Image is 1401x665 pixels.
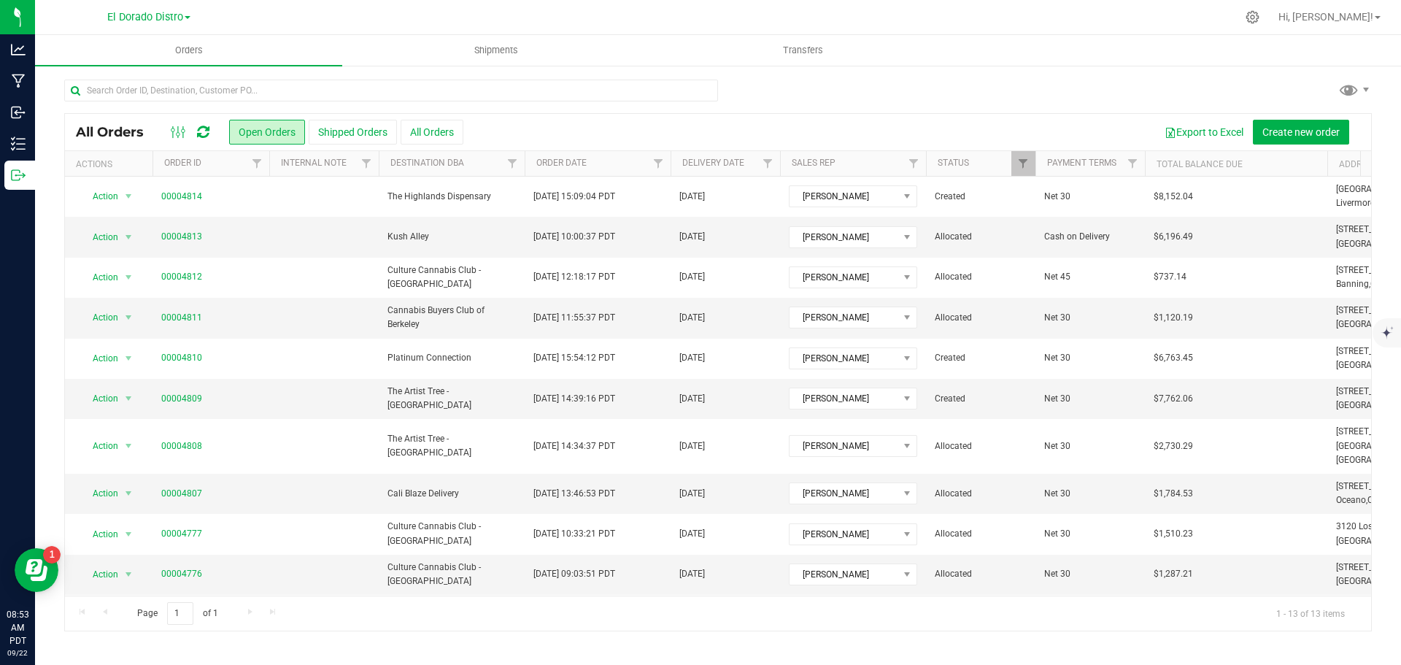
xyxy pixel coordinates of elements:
[533,311,615,325] span: [DATE] 11:55:37 PDT
[1044,270,1136,284] span: Net 45
[76,159,147,169] div: Actions
[501,151,525,176] a: Filter
[1154,270,1186,284] span: $737.14
[1154,230,1193,244] span: $6,196.49
[1278,11,1373,23] span: Hi, [PERSON_NAME]!
[1155,120,1253,145] button: Export to Excel
[1336,279,1370,289] span: Banning,
[1265,602,1356,624] span: 1 - 13 of 13 items
[342,35,649,66] a: Shipments
[80,186,119,207] span: Action
[7,608,28,647] p: 08:53 AM PDT
[11,74,26,88] inline-svg: Manufacturing
[533,351,615,365] span: [DATE] 15:54:12 PDT
[229,120,305,145] button: Open Orders
[120,483,138,504] span: select
[935,270,1027,284] span: Allocated
[120,524,138,545] span: select
[387,385,516,412] span: The Artist Tree - [GEOGRAPHIC_DATA]
[935,351,1027,365] span: Created
[679,311,705,325] span: [DATE]
[1044,439,1136,453] span: Net 30
[1154,567,1193,581] span: $1,287.21
[1044,392,1136,406] span: Net 30
[938,158,969,168] a: Status
[161,230,202,244] a: 00004813
[120,267,138,288] span: select
[1044,351,1136,365] span: Net 30
[7,647,28,658] p: 09/22
[679,270,705,284] span: [DATE]
[11,42,26,57] inline-svg: Analytics
[387,190,516,204] span: The Highlands Dispensary
[935,392,1027,406] span: Created
[1044,487,1136,501] span: Net 30
[679,392,705,406] span: [DATE]
[1367,495,1379,505] span: CA
[790,483,898,504] span: [PERSON_NAME]
[935,230,1027,244] span: Allocated
[387,304,516,331] span: Cannabis Buyers Club of Berkeley
[1154,190,1193,204] span: $8,152.04
[387,264,516,291] span: Culture Cannabis Club - [GEOGRAPHIC_DATA]
[790,388,898,409] span: [PERSON_NAME]
[533,567,615,581] span: [DATE] 09:03:51 PDT
[533,270,615,284] span: [DATE] 12:18:17 PDT
[682,158,744,168] a: Delivery Date
[161,439,202,453] a: 00004808
[533,487,615,501] span: [DATE] 13:46:53 PDT
[309,120,397,145] button: Shipped Orders
[164,158,201,168] a: Order ID
[1370,279,1382,289] span: CA
[1154,311,1193,325] span: $1,120.19
[120,564,138,585] span: select
[649,35,957,66] a: Transfers
[1047,158,1116,168] a: Payment Terms
[647,151,671,176] a: Filter
[80,267,119,288] span: Action
[1336,495,1367,505] span: Oceano,
[1154,439,1193,453] span: $2,730.29
[935,567,1027,581] span: Allocated
[167,602,193,625] input: 1
[792,158,835,168] a: Sales Rep
[161,311,202,325] a: 00004811
[387,561,516,588] span: Culture Cannabis Club - [GEOGRAPHIC_DATA]
[1044,527,1136,541] span: Net 30
[1154,351,1193,365] span: $6,763.45
[1044,311,1136,325] span: Net 30
[790,186,898,207] span: [PERSON_NAME]
[1154,487,1193,501] span: $1,784.53
[533,190,615,204] span: [DATE] 15:09:04 PDT
[120,227,138,247] span: select
[387,520,516,547] span: Culture Cannabis Club - [GEOGRAPHIC_DATA]
[120,436,138,456] span: select
[1154,392,1193,406] span: $7,762.06
[756,151,780,176] a: Filter
[11,168,26,182] inline-svg: Outbound
[80,227,119,247] span: Action
[387,230,516,244] span: Kush Alley
[390,158,464,168] a: Destination DBA
[679,190,705,204] span: [DATE]
[790,564,898,585] span: [PERSON_NAME]
[76,124,158,140] span: All Orders
[679,439,705,453] span: [DATE]
[161,392,202,406] a: 00004809
[1243,10,1262,24] div: Manage settings
[35,35,342,66] a: Orders
[935,311,1027,325] span: Allocated
[1262,126,1340,138] span: Create new order
[935,527,1027,541] span: Allocated
[902,151,926,176] a: Filter
[401,120,463,145] button: All Orders
[536,158,587,168] a: Order Date
[935,439,1027,453] span: Allocated
[790,524,898,545] span: [PERSON_NAME]
[155,44,223,57] span: Orders
[790,436,898,456] span: [PERSON_NAME]
[455,44,538,57] span: Shipments
[80,307,119,328] span: Action
[15,548,58,592] iframe: Resource center
[120,348,138,369] span: select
